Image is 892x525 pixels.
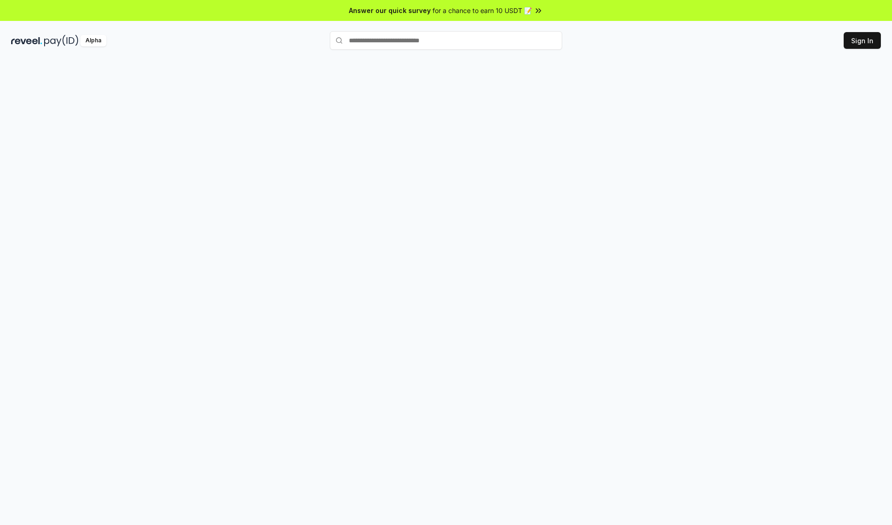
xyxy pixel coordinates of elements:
img: reveel_dark [11,35,42,47]
button: Sign In [844,32,881,49]
img: pay_id [44,35,79,47]
span: Answer our quick survey [349,6,431,15]
span: for a chance to earn 10 USDT 📝 [433,6,532,15]
div: Alpha [80,35,106,47]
